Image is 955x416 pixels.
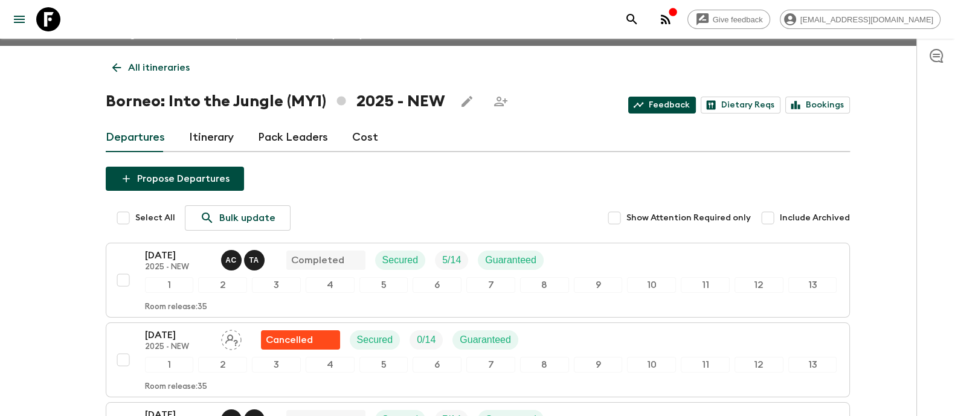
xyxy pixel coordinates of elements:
div: 5 [359,357,408,373]
div: Flash Pack cancellation [261,330,340,350]
div: 13 [788,357,837,373]
p: Completed [291,253,344,267]
a: Pack Leaders [258,123,328,152]
a: Bookings [785,97,850,114]
div: 12 [735,277,783,293]
button: Edit this itinerary [455,89,479,114]
p: Secured [357,333,393,347]
p: Secured [382,253,419,267]
p: Room release: 35 [145,382,207,392]
span: Show Attention Required only [626,212,751,224]
span: Give feedback [706,15,770,24]
p: 2025 - NEW [145,263,211,272]
div: 9 [574,277,623,293]
a: Departures [106,123,165,152]
div: 8 [520,277,569,293]
a: Dietary Reqs [701,97,780,114]
div: Secured [350,330,400,350]
p: 2025 - NEW [145,342,211,352]
button: [DATE]2025 - NEWAlvin Chin Chun Wei, Tiyon Anak JunaCompletedSecuredTrip FillGuaranteed1234567891... [106,243,850,318]
div: 2 [198,357,247,373]
div: 10 [627,277,676,293]
div: 13 [788,277,837,293]
div: 12 [735,357,783,373]
div: 7 [466,357,515,373]
div: 11 [681,277,730,293]
p: [DATE] [145,328,211,342]
p: 0 / 14 [417,333,436,347]
div: 1 [145,277,194,293]
button: search adventures [620,7,644,31]
div: 10 [627,357,676,373]
span: Assign pack leader [221,333,242,343]
div: 3 [252,357,301,373]
div: Secured [375,251,426,270]
a: Cost [352,123,378,152]
p: Room release: 35 [145,302,207,312]
span: [EMAIL_ADDRESS][DOMAIN_NAME] [794,15,940,24]
p: Cancelled [266,333,313,347]
div: 4 [306,357,355,373]
div: 8 [520,357,569,373]
a: Bulk update [185,205,291,231]
p: Guaranteed [485,253,536,267]
p: Bulk update [219,211,275,225]
div: 2 [198,277,247,293]
span: Select All [135,212,175,224]
div: 5 [359,277,408,293]
p: [DATE] [145,248,211,263]
p: Guaranteed [460,333,511,347]
a: Feedback [628,97,696,114]
p: All itineraries [128,60,190,75]
div: 4 [306,277,355,293]
a: Give feedback [687,10,770,29]
button: menu [7,7,31,31]
span: Include Archived [780,212,850,224]
button: [DATE]2025 - NEWAssign pack leaderFlash Pack cancellationSecuredTrip FillGuaranteed12345678910111... [106,322,850,397]
div: 9 [574,357,623,373]
div: Trip Fill [410,330,443,350]
div: 7 [466,277,515,293]
div: 6 [413,277,461,293]
div: 1 [145,357,194,373]
div: Trip Fill [435,251,468,270]
h1: Borneo: Into the Jungle (MY1) 2025 - NEW [106,89,445,114]
div: 6 [413,357,461,373]
p: 5 / 14 [442,253,461,267]
div: 11 [681,357,730,373]
a: Itinerary [189,123,234,152]
div: [EMAIL_ADDRESS][DOMAIN_NAME] [780,10,941,29]
div: 3 [252,277,301,293]
span: Alvin Chin Chun Wei, Tiyon Anak Juna [221,254,267,263]
span: Share this itinerary [489,89,513,114]
a: All itineraries [106,56,196,80]
button: Propose Departures [106,167,244,191]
